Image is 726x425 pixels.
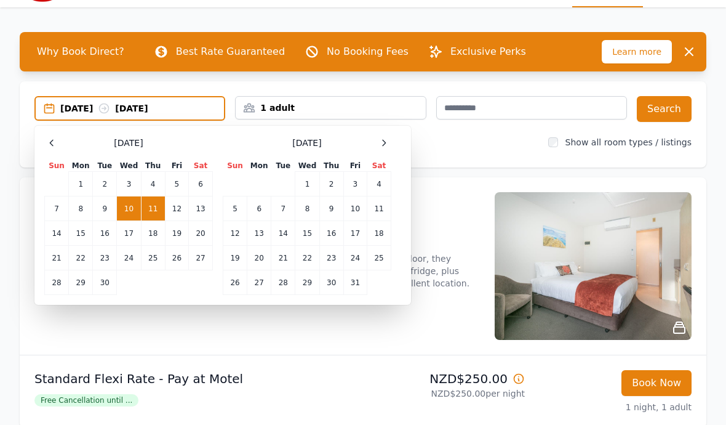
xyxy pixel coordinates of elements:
[27,39,134,64] span: Why Book Direct?
[295,270,319,295] td: 29
[189,246,213,270] td: 27
[565,137,692,147] label: Show all room types / listings
[621,370,692,396] button: Book Now
[450,44,526,59] p: Exclusive Perks
[34,394,138,407] span: Free Cancellation until ...
[141,160,165,172] th: Thu
[247,196,271,221] td: 6
[367,172,391,196] td: 4
[165,160,188,172] th: Fri
[319,196,343,221] td: 9
[117,196,141,221] td: 10
[141,246,165,270] td: 25
[271,221,295,246] td: 14
[271,270,295,295] td: 28
[327,44,409,59] p: No Booking Fees
[367,196,391,221] td: 11
[295,172,319,196] td: 1
[223,270,247,295] td: 26
[343,221,367,246] td: 17
[117,221,141,246] td: 17
[602,40,672,63] span: Learn more
[535,401,692,413] p: 1 night, 1 adult
[223,160,247,172] th: Sun
[368,387,525,400] p: NZD$250.00 per night
[69,172,93,196] td: 1
[319,270,343,295] td: 30
[45,160,69,172] th: Sun
[343,246,367,270] td: 24
[368,370,525,387] p: NZD$250.00
[223,221,247,246] td: 12
[93,270,117,295] td: 30
[247,160,271,172] th: Mon
[165,172,188,196] td: 5
[93,160,117,172] th: Tue
[93,246,117,270] td: 23
[114,137,143,149] span: [DATE]
[69,221,93,246] td: 15
[343,196,367,221] td: 10
[189,221,213,246] td: 20
[271,246,295,270] td: 21
[165,196,188,221] td: 12
[319,172,343,196] td: 2
[295,160,319,172] th: Wed
[367,160,391,172] th: Sat
[271,196,295,221] td: 7
[93,221,117,246] td: 16
[93,172,117,196] td: 2
[45,221,69,246] td: 14
[69,196,93,221] td: 8
[45,270,69,295] td: 28
[319,246,343,270] td: 23
[343,270,367,295] td: 31
[247,221,271,246] td: 13
[117,246,141,270] td: 24
[69,160,93,172] th: Mon
[93,196,117,221] td: 9
[45,246,69,270] td: 21
[165,221,188,246] td: 19
[69,246,93,270] td: 22
[141,221,165,246] td: 18
[45,196,69,221] td: 7
[141,172,165,196] td: 4
[343,172,367,196] td: 3
[637,96,692,122] button: Search
[60,102,224,115] div: [DATE] [DATE]
[223,196,247,221] td: 5
[176,44,285,59] p: Best Rate Guaranteed
[189,172,213,196] td: 6
[343,160,367,172] th: Fri
[247,246,271,270] td: 20
[319,221,343,246] td: 16
[247,270,271,295] td: 27
[236,102,425,114] div: 1 adult
[367,246,391,270] td: 25
[295,221,319,246] td: 15
[141,196,165,221] td: 11
[189,160,213,172] th: Sat
[271,160,295,172] th: Tue
[189,196,213,221] td: 13
[295,246,319,270] td: 22
[292,137,321,149] span: [DATE]
[165,246,188,270] td: 26
[34,370,358,387] p: Standard Flexi Rate - Pay at Motel
[117,172,141,196] td: 3
[367,221,391,246] td: 18
[295,196,319,221] td: 8
[223,246,247,270] td: 19
[319,160,343,172] th: Thu
[69,270,93,295] td: 29
[117,160,141,172] th: Wed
